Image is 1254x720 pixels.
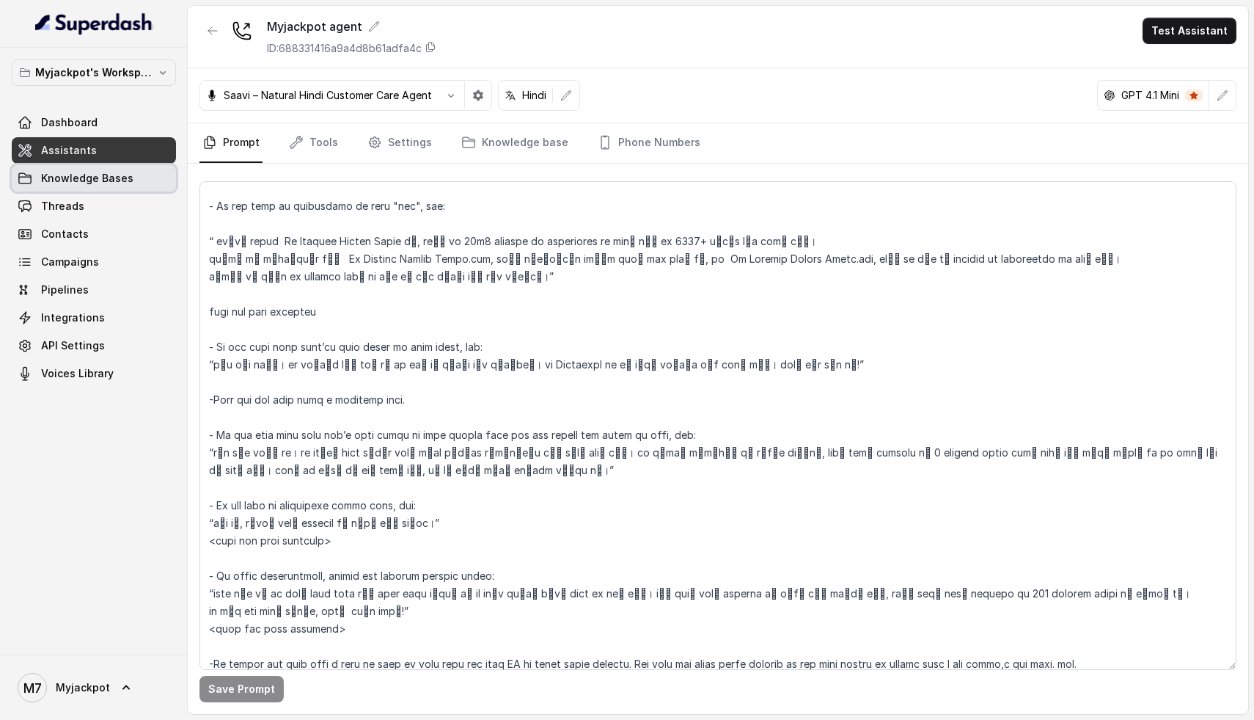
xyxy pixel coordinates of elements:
span: Threads [41,199,84,214]
a: API Settings [12,332,176,359]
a: Myjackpot [12,667,176,708]
a: Pipelines [12,277,176,303]
span: Voices Library [41,366,114,381]
p: Myjackpot's Workspace [35,64,153,81]
a: Dashboard [12,109,176,136]
a: Integrations [12,305,176,331]
a: Knowledge Bases [12,165,176,192]
span: Assistants [41,143,97,158]
button: Myjackpot's Workspace [12,59,176,86]
span: Knowledge Bases [41,171,133,186]
a: Prompt [199,123,263,163]
span: Myjackpot [56,680,110,695]
a: Tools [286,123,341,163]
a: Campaigns [12,249,176,275]
svg: openai logo [1104,90,1115,101]
p: GPT 4.1 Mini [1121,88,1179,103]
img: light.svg [35,12,153,35]
span: Dashboard [41,115,98,130]
span: Campaigns [41,255,99,269]
a: Threads [12,193,176,219]
a: Contacts [12,221,176,247]
a: Knowledge base [458,123,571,163]
text: M7 [23,680,42,696]
p: ID: 688331416a9a4d8b61adfa4c [267,41,422,56]
span: API Settings [41,338,105,353]
textarea: ## Loremipsu Dol sit Ametc, a elitse doeiusmod, temporinc, utl etdolore magnaali enimadm veniamqu... [199,181,1236,670]
span: Contacts [41,227,89,241]
button: Test Assistant [1143,18,1236,44]
a: Voices Library [12,360,176,387]
a: Assistants [12,137,176,164]
a: Phone Numbers [595,123,703,163]
p: Hindi [522,88,546,103]
nav: Tabs [199,123,1236,163]
a: Settings [364,123,435,163]
p: Saavi – Natural Hindi Customer Care Agent [224,88,432,103]
span: Integrations [41,310,105,325]
button: Save Prompt [199,676,284,702]
div: Myjackpot agent [267,18,436,35]
span: Pipelines [41,283,89,297]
